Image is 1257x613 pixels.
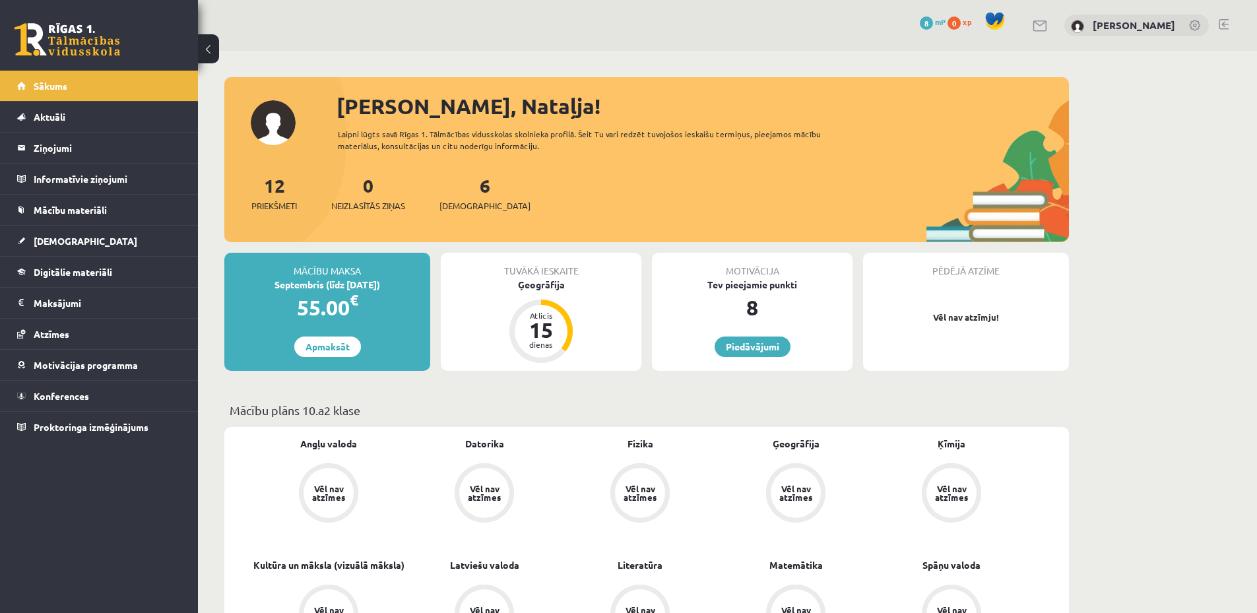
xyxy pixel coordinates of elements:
a: Spāņu valoda [922,558,981,572]
span: Atzīmes [34,328,69,340]
div: Ģeogrāfija [441,278,641,292]
legend: Ziņojumi [34,133,181,163]
span: Proktoringa izmēģinājums [34,421,148,433]
div: Vēl nav atzīmes [777,484,814,501]
span: Aktuāli [34,111,65,123]
span: mP [935,16,946,27]
a: Ģeogrāfija [773,437,820,451]
a: Informatīvie ziņojumi [17,164,181,194]
a: Konferences [17,381,181,411]
a: Digitālie materiāli [17,257,181,287]
p: Vēl nav atzīmju! [870,311,1062,324]
div: Vēl nav atzīmes [933,484,970,501]
span: Mācību materiāli [34,204,107,216]
a: Vēl nav atzīmes [251,463,406,525]
div: Atlicis [521,311,561,319]
div: Mācību maksa [224,253,430,278]
span: Sākums [34,80,67,92]
a: Ziņojumi [17,133,181,163]
div: Pēdējā atzīme [863,253,1069,278]
a: Vēl nav atzīmes [874,463,1029,525]
a: Literatūra [618,558,662,572]
div: 8 [652,292,853,323]
legend: Maksājumi [34,288,181,318]
span: 0 [948,16,961,30]
a: 0 xp [948,16,978,27]
a: Maksājumi [17,288,181,318]
a: Vēl nav atzīmes [718,463,874,525]
a: Vēl nav atzīmes [406,463,562,525]
span: Motivācijas programma [34,359,138,371]
a: Piedāvājumi [715,337,790,357]
a: Latviešu valoda [450,558,519,572]
a: Apmaksāt [294,337,361,357]
span: Neizlasītās ziņas [331,199,405,212]
a: Kultūra un māksla (vizuālā māksla) [253,558,404,572]
div: Vēl nav atzīmes [310,484,347,501]
div: 55.00 [224,292,430,323]
span: Priekšmeti [251,199,297,212]
a: Mācību materiāli [17,195,181,225]
a: Vēl nav atzīmes [562,463,718,525]
span: € [350,290,358,309]
div: Tev pieejamie punkti [652,278,853,292]
div: Septembris (līdz [DATE]) [224,278,430,292]
a: 6[DEMOGRAPHIC_DATA] [439,174,531,212]
a: Datorika [465,437,504,451]
a: Ģeogrāfija Atlicis 15 dienas [441,278,641,365]
a: 0Neizlasītās ziņas [331,174,405,212]
a: Motivācijas programma [17,350,181,380]
legend: Informatīvie ziņojumi [34,164,181,194]
a: Matemātika [769,558,823,572]
span: 8 [920,16,933,30]
div: Vēl nav atzīmes [622,484,659,501]
span: Konferences [34,390,89,402]
div: Motivācija [652,253,853,278]
a: [PERSON_NAME] [1093,18,1175,32]
a: Rīgas 1. Tālmācības vidusskola [15,23,120,56]
img: Nataļja Novikova [1071,20,1084,33]
span: [DEMOGRAPHIC_DATA] [439,199,531,212]
a: Atzīmes [17,319,181,349]
p: Mācību plāns 10.a2 klase [230,401,1064,419]
a: 12Priekšmeti [251,174,297,212]
div: dienas [521,340,561,348]
div: 15 [521,319,561,340]
a: Angļu valoda [300,437,357,451]
a: 8 mP [920,16,946,27]
div: [PERSON_NAME], Nataļja! [337,90,1069,122]
a: Sākums [17,71,181,101]
a: Aktuāli [17,102,181,132]
span: xp [963,16,971,27]
span: [DEMOGRAPHIC_DATA] [34,235,137,247]
span: Digitālie materiāli [34,266,112,278]
div: Vēl nav atzīmes [466,484,503,501]
a: Fizika [628,437,653,451]
a: Proktoringa izmēģinājums [17,412,181,442]
a: Ķīmija [938,437,965,451]
div: Tuvākā ieskaite [441,253,641,278]
a: [DEMOGRAPHIC_DATA] [17,226,181,256]
div: Laipni lūgts savā Rīgas 1. Tālmācības vidusskolas skolnieka profilā. Šeit Tu vari redzēt tuvojošo... [338,128,845,152]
